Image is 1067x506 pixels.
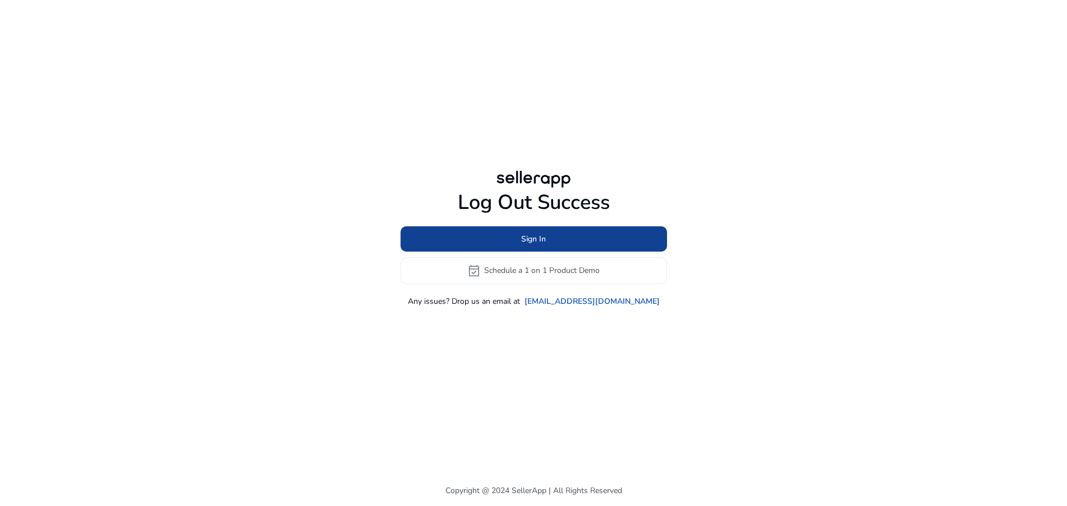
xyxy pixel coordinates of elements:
a: [EMAIL_ADDRESS][DOMAIN_NAME] [525,295,660,307]
span: Sign In [521,233,546,245]
button: Sign In [401,226,667,252]
span: event_available [467,264,481,277]
button: event_availableSchedule a 1 on 1 Product Demo [401,257,667,284]
p: Any issues? Drop us an email at [408,295,520,307]
h1: Log Out Success [401,190,667,215]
